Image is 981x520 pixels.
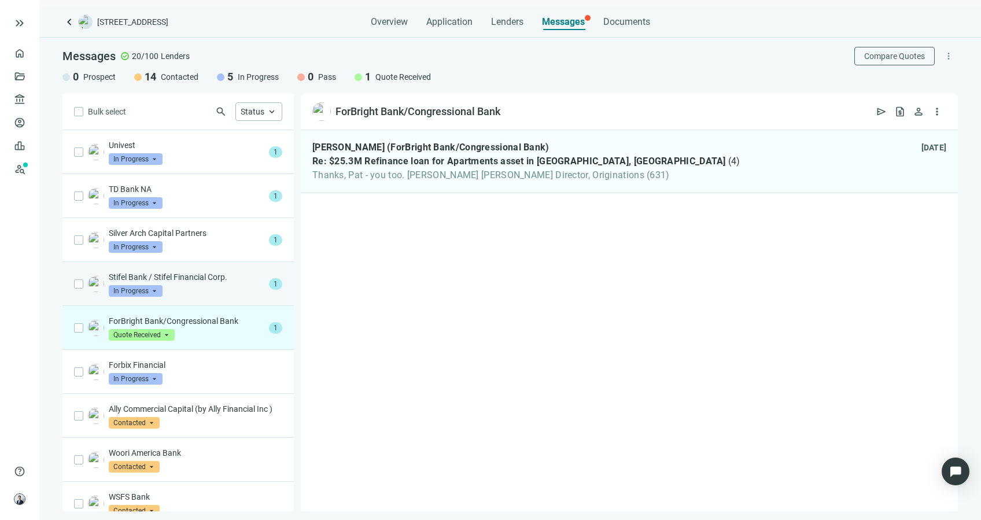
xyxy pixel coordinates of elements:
[876,106,887,117] span: send
[88,144,104,160] img: d33d5152-f2c0-4a27-b791-44f52b1dd81e
[14,494,25,504] img: avatar
[491,16,523,28] span: Lenders
[312,156,726,167] span: Re: $25.3M Refinance loan for Apartments asset in [GEOGRAPHIC_DATA], [GEOGRAPHIC_DATA]
[97,16,168,28] span: [STREET_ADDRESS]
[426,16,473,28] span: Application
[928,102,946,121] button: more_vert
[109,271,264,283] p: Stifel Bank / Stifel Financial Corp.
[603,16,650,28] span: Documents
[73,70,79,84] span: 0
[13,16,27,30] button: keyboard_double_arrow_right
[88,276,104,292] img: b20b16a3-30b9-45b5-928c-eb6a143b3863
[375,71,431,83] span: Quote Received
[109,403,282,415] p: Ally Commercial Capital (by Ally Financial Inc )
[215,106,227,117] span: search
[109,153,163,165] span: In Progress
[542,16,585,27] span: Messages
[88,232,104,248] img: d56b75cd-040b-43bc-90f2-f3873d3717cc
[312,169,740,181] span: Thanks, Pat - you too. [PERSON_NAME] [PERSON_NAME] Director, Originations (631)
[109,491,282,503] p: WSFS Bank
[88,496,104,512] img: a4734ad7-3cfd-4195-9af3-d67550dad344.png
[79,15,93,29] img: deal-logo
[921,142,947,153] div: [DATE]
[109,461,160,473] span: Contacted
[864,51,925,61] span: Compare Quotes
[943,51,954,61] span: more_vert
[939,47,958,65] button: more_vert
[83,71,116,83] span: Prospect
[88,105,126,118] span: Bulk select
[269,322,282,334] span: 1
[241,107,264,116] span: Status
[891,102,909,121] button: request_quote
[318,71,336,83] span: Pass
[109,315,264,327] p: ForBright Bank/Congressional Bank
[913,106,924,117] span: person
[269,190,282,202] span: 1
[161,50,190,62] span: Lenders
[109,183,264,195] p: TD Bank NA
[109,447,282,459] p: Woori America Bank
[109,241,163,253] span: In Progress
[109,139,264,151] p: Univest
[872,102,891,121] button: send
[109,285,163,297] span: In Progress
[942,458,969,485] div: Open Intercom Messenger
[312,102,331,121] img: a6098459-e241-47ac-94a0-544ff2dbc5ce
[88,320,104,336] img: a6098459-e241-47ac-94a0-544ff2dbc5ce
[267,106,277,117] span: keyboard_arrow_up
[269,234,282,246] span: 1
[62,15,76,29] a: keyboard_arrow_left
[854,47,935,65] button: Compare Quotes
[931,106,943,117] span: more_vert
[88,408,104,424] img: 6c40ddf9-8141-45da-b156-0a96a48bf26c
[109,227,264,239] p: Silver Arch Capital Partners
[120,51,130,61] span: check_circle
[728,156,740,167] span: ( 4 )
[109,359,282,371] p: Forbix Financial
[14,94,22,105] span: account_balance
[62,49,116,63] span: Messages
[88,188,104,204] img: 84d10de0-9b6e-4a0d-801e-8242029ca7e2.png
[312,142,549,153] span: [PERSON_NAME] (ForBright Bank/Congressional Bank)
[109,373,163,385] span: In Progress
[161,71,198,83] span: Contacted
[109,329,175,341] span: Quote Received
[238,71,279,83] span: In Progress
[88,364,104,380] img: 9c74dd18-5a3a-48e1-bbf5-cac8b8b48b2c
[308,70,314,84] span: 0
[109,417,160,429] span: Contacted
[88,452,104,468] img: 48e47697-9961-4d19-8b6c-4b7253333549.png
[14,466,25,477] span: help
[365,70,371,84] span: 1
[371,16,408,28] span: Overview
[109,505,160,517] span: Contacted
[269,278,282,290] span: 1
[269,146,282,158] span: 1
[145,70,156,84] span: 14
[909,102,928,121] button: person
[894,106,906,117] span: request_quote
[132,50,158,62] span: 20/100
[335,105,500,119] div: ForBright Bank/Congressional Bank
[227,70,233,84] span: 5
[109,197,163,209] span: In Progress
